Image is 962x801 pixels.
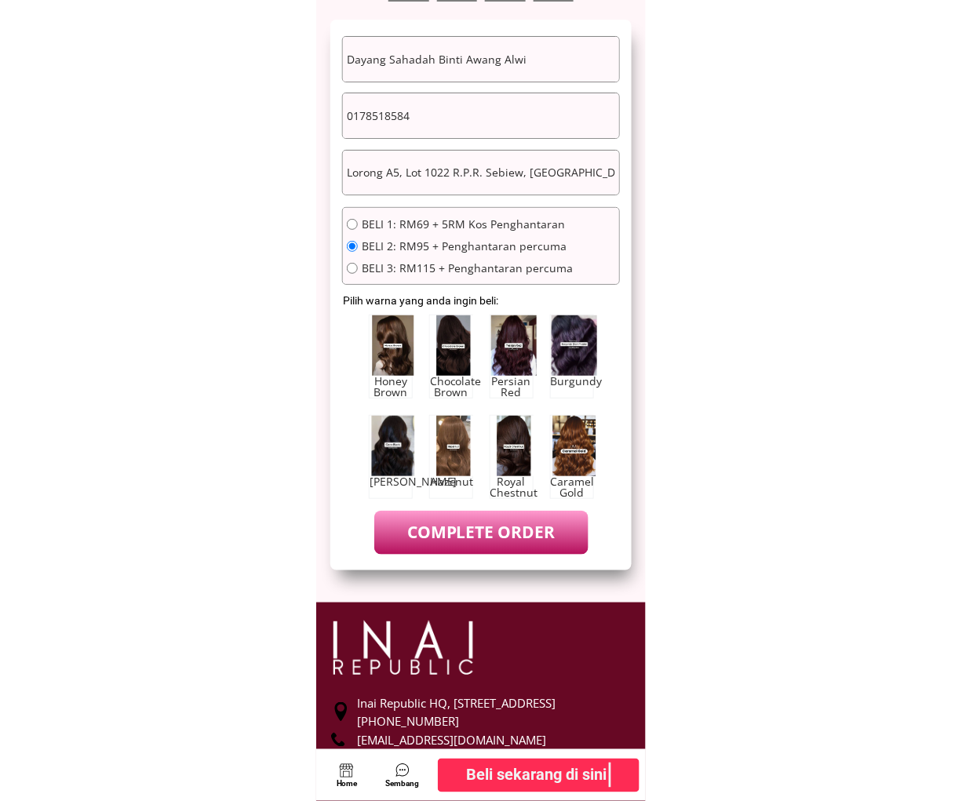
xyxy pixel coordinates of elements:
div: Sembang [379,778,425,791]
div: Home [331,778,363,791]
div: Royal Chestnut [490,476,533,498]
span: BELI 3: RM115 + Penghantaran percuma [362,263,573,274]
b: Beli sekarang di sini [466,763,607,788]
div: Pilih warna yang anda ingin beli: [343,292,502,309]
div: Hazenut [430,476,472,487]
div: Persian Red [490,376,533,398]
div: Caramel Gold [551,476,593,498]
p: COMPLETE ORDER [374,511,588,554]
input: Nama [343,37,619,82]
input: Alamat [343,151,619,195]
span: BELI 1: RM69 + 5RM Kos Penghantaran [362,219,573,230]
input: Telefon [343,93,619,138]
div: [PERSON_NAME] [370,476,412,487]
span: BELI 2: RM95 + Penghantaran percuma [362,241,573,252]
div: Chocolate Brown [430,376,472,398]
div: Honey Brown [370,376,412,398]
div: Inai Republic HQ, [STREET_ADDRESS] [PHONE_NUMBER] [EMAIL_ADDRESS][DOMAIN_NAME] Furaiha Legacy Sdn... [357,694,634,788]
div: Burgundy [551,376,593,387]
